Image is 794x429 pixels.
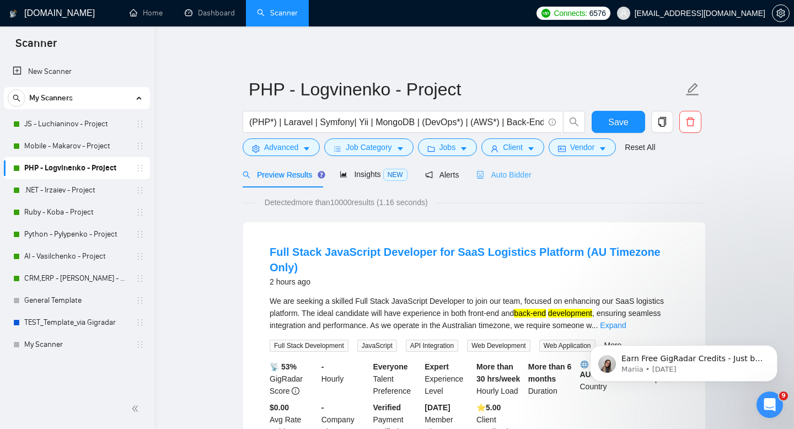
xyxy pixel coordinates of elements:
[270,340,348,352] span: Full Stack Development
[600,321,626,330] a: Expand
[425,403,450,412] b: [DATE]
[573,322,794,399] iframe: Intercom notifications message
[418,138,478,156] button: folderJobscaret-down
[383,169,407,181] span: NEW
[136,318,144,327] span: holder
[136,340,144,349] span: holder
[425,171,433,179] span: notification
[685,82,700,96] span: edit
[24,312,129,334] a: TEST_Template_via Gigradar
[29,87,73,109] span: My Scanners
[503,141,523,153] span: Client
[406,340,458,352] span: API Integration
[136,274,144,283] span: holder
[476,403,501,412] b: ⭐️ 5.00
[243,171,250,179] span: search
[136,208,144,217] span: holder
[249,76,683,103] input: Scanner name...
[4,87,150,356] li: My Scanners
[24,113,129,135] a: JS - Luchianinov - Project
[24,267,129,289] a: CRM,ERP - [PERSON_NAME] - Project
[131,403,142,414] span: double-left
[563,111,585,133] button: search
[371,361,423,397] div: Talent Preference
[373,403,401,412] b: Verified
[136,186,144,195] span: holder
[136,296,144,305] span: holder
[514,309,546,318] mark: back-end
[422,361,474,397] div: Experience Level
[592,111,645,133] button: Save
[570,141,594,153] span: Vendor
[491,144,498,153] span: user
[316,170,326,180] div: Tooltip anchor
[243,170,322,179] span: Preview Results
[558,144,566,153] span: idcard
[373,362,408,371] b: Everyone
[24,289,129,312] a: General Template
[679,111,701,133] button: delete
[599,144,607,153] span: caret-down
[136,230,144,239] span: holder
[24,179,129,201] a: .NET - Irzaiev - Project
[334,144,341,153] span: bars
[270,275,679,288] div: 2 hours ago
[24,245,129,267] a: AI - Vasilchenko - Project
[528,362,572,383] b: More than 6 months
[24,201,129,223] a: Ruby - Koba - Project
[321,403,324,412] b: -
[539,340,595,352] span: Web Application
[652,117,673,127] span: copy
[136,164,144,173] span: holder
[460,144,468,153] span: caret-down
[7,35,66,58] span: Scanner
[24,157,129,179] a: PHP - Logvinenko - Project
[249,115,544,129] input: Search Freelance Jobs...
[24,334,129,356] a: My Scanner
[136,120,144,128] span: holder
[757,392,783,418] iframe: Intercom live chat
[257,196,436,208] span: Detected more than 10000 results (1.16 seconds)
[257,8,298,18] a: searchScanner
[772,9,789,18] span: setting
[130,8,163,18] a: homeHome
[185,8,235,18] a: dashboardDashboard
[9,5,17,23] img: logo
[270,295,679,331] div: We are seeking a skilled Full Stack JavaScript Developer to join our team, focused on enhancing o...
[549,138,616,156] button: idcardVendorcaret-down
[24,223,129,245] a: Python - Pylypenko - Project
[243,138,320,156] button: settingAdvancedcaret-down
[779,392,788,400] span: 9
[340,170,407,179] span: Insights
[319,361,371,397] div: Hourly
[608,115,628,129] span: Save
[564,117,584,127] span: search
[476,171,484,179] span: robot
[136,252,144,261] span: holder
[270,246,661,274] a: Full Stack JavaScript Developer for SaaS Logistics Platform (AU Timezone Only)
[357,340,397,352] span: JavaScript
[425,362,449,371] b: Expert
[24,135,129,157] a: Mobile - Makarov - Project
[396,144,404,153] span: caret-down
[425,170,459,179] span: Alerts
[592,321,598,330] span: ...
[4,61,150,83] li: New Scanner
[554,7,587,19] span: Connects:
[270,403,289,412] b: $0.00
[541,9,550,18] img: upwork-logo.png
[481,138,544,156] button: userClientcaret-down
[772,9,790,18] a: setting
[252,144,260,153] span: setting
[267,361,319,397] div: GigRadar Score
[476,362,520,383] b: More than 30 hrs/week
[651,111,673,133] button: copy
[589,7,606,19] span: 6576
[476,170,531,179] span: Auto Bidder
[303,144,310,153] span: caret-down
[625,141,655,153] a: Reset All
[467,340,530,352] span: Web Development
